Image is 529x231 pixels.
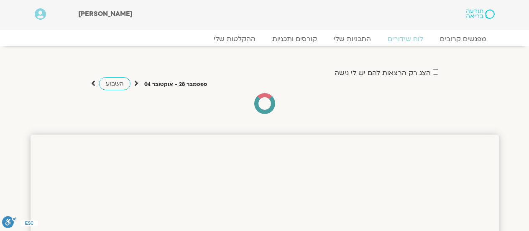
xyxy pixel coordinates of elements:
[264,35,325,43] a: קורסים ותכניות
[335,69,431,77] label: הצג רק הרצאות להם יש לי גישה
[325,35,379,43] a: התכניות שלי
[78,9,133,18] span: [PERSON_NAME]
[144,80,207,89] p: ספטמבר 28 - אוקטובר 04
[205,35,264,43] a: ההקלטות שלי
[432,35,495,43] a: מפגשים קרובים
[99,77,130,90] a: השבוע
[379,35,432,43] a: לוח שידורים
[106,80,124,88] span: השבוע
[35,35,495,43] nav: Menu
